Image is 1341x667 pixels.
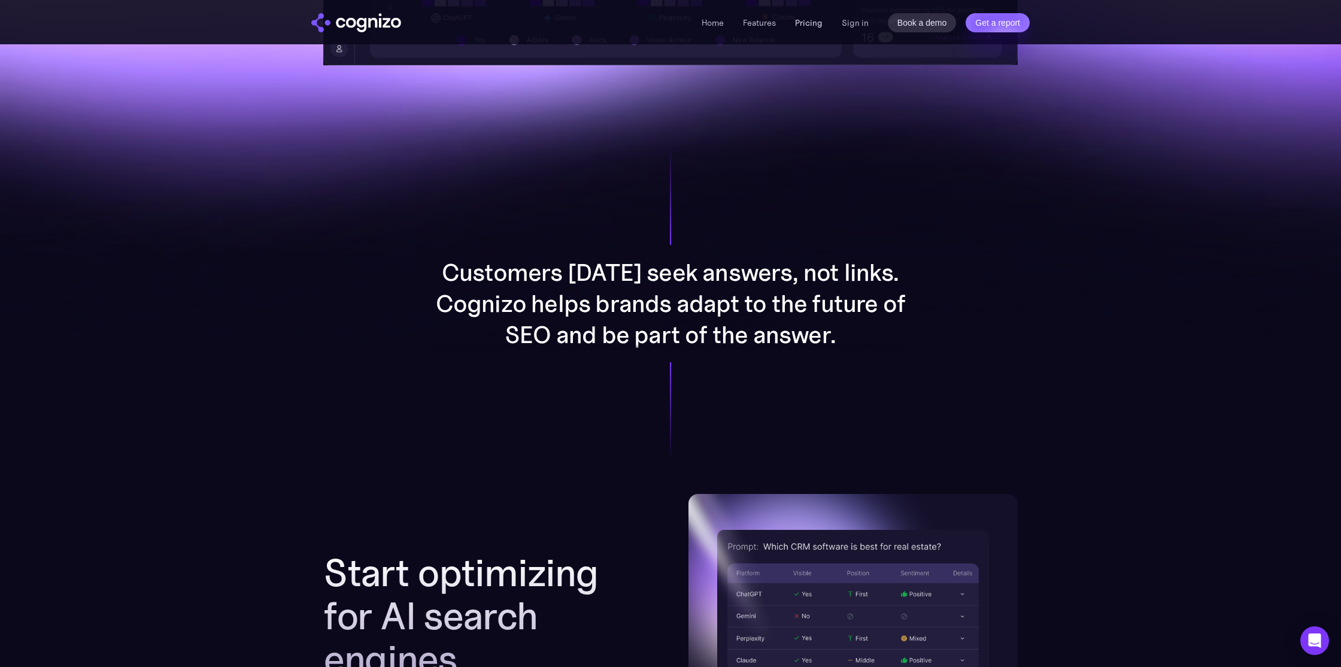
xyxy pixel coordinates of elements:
[311,13,401,32] img: cognizo logo
[702,17,724,28] a: Home
[431,257,910,350] p: Customers [DATE] seek answers, not links. Cognizo helps brands adapt to the future of SEO and be ...
[795,17,823,28] a: Pricing
[1300,626,1329,655] div: Open Intercom Messenger
[311,13,401,32] a: home
[842,16,869,30] a: Sign in
[966,13,1030,32] a: Get a report
[888,13,957,32] a: Book a demo
[743,17,776,28] a: Features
